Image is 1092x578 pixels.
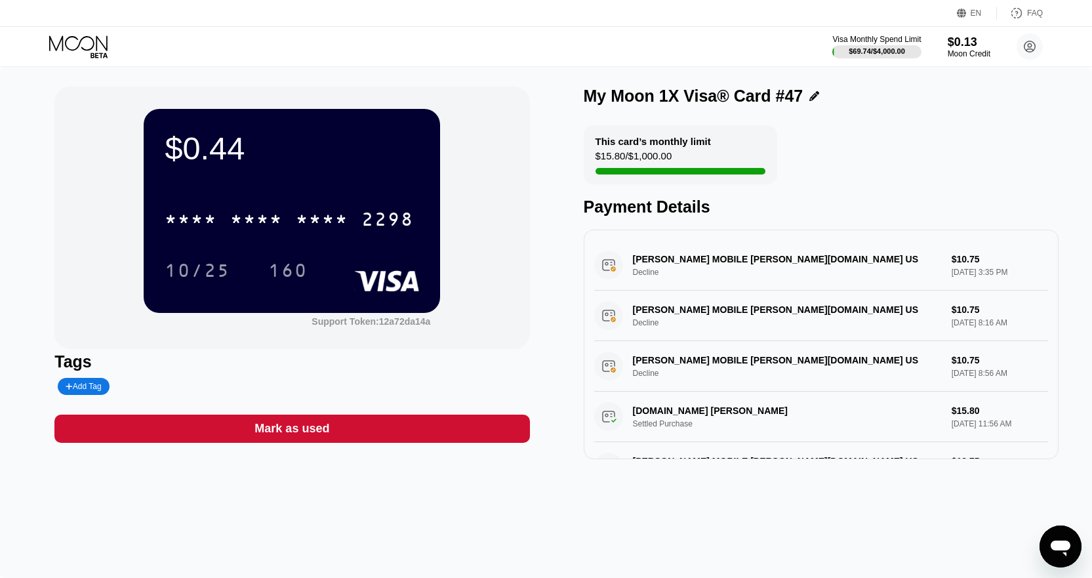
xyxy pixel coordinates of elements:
div: $0.44 [165,130,419,167]
div: Mark as used [254,421,329,436]
div: Tags [54,352,529,371]
div: 2298 [361,211,414,232]
div: My Moon 1X Visa® Card #47 [584,87,803,106]
iframe: Button to launch messaging window [1040,526,1082,568]
div: 10/25 [165,262,230,283]
div: Visa Monthly Spend Limit$69.74/$4,000.00 [832,35,921,58]
div: Support Token: 12a72da14a [312,316,430,327]
div: Add Tag [58,378,109,395]
div: FAQ [1027,9,1043,18]
div: Support Token:12a72da14a [312,316,430,327]
div: 160 [258,254,317,287]
div: Payment Details [584,197,1059,217]
div: EN [971,9,982,18]
div: Moon Credit [948,49,990,58]
div: $15.80 / $1,000.00 [596,150,672,168]
div: $0.13 [948,35,990,49]
div: 160 [268,262,308,283]
div: Add Tag [66,382,101,391]
div: Visa Monthly Spend Limit [832,35,921,44]
div: $69.74 / $4,000.00 [849,47,905,55]
div: Mark as used [54,415,529,443]
div: 10/25 [155,254,240,287]
div: EN [957,7,997,20]
div: This card’s monthly limit [596,136,711,147]
div: $0.13Moon Credit [948,35,990,58]
div: FAQ [997,7,1043,20]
